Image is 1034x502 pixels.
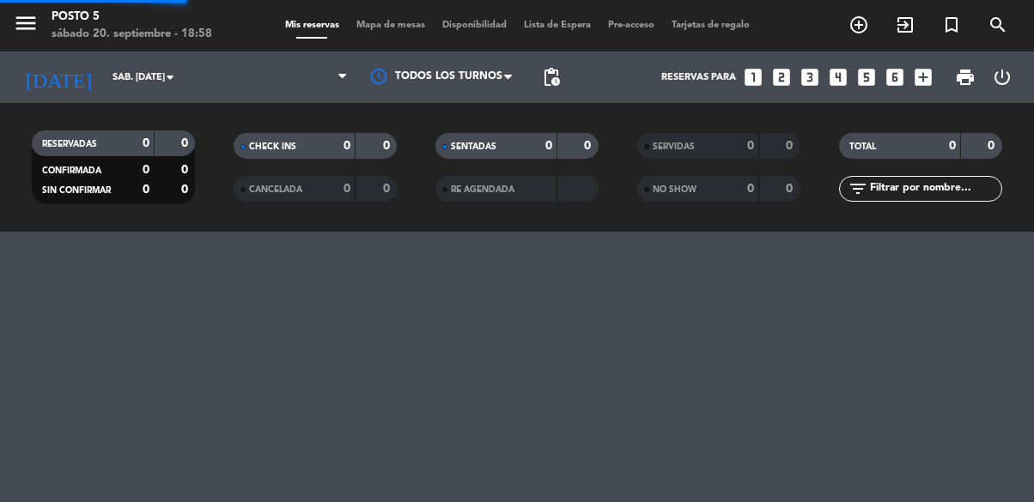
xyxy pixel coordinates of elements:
i: looks_6 [884,66,906,88]
i: exit_to_app [895,15,915,35]
span: Tarjetas de regalo [663,21,758,30]
span: SERVIDAS [653,142,695,151]
div: Posto 5 [52,9,212,26]
span: SENTADAS [451,142,496,151]
strong: 0 [584,140,594,152]
i: looks_5 [855,66,878,88]
span: Mis reservas [277,21,348,30]
strong: 0 [181,137,192,149]
span: SIN CONFIRMAR [42,186,111,195]
span: RE AGENDADA [451,185,514,194]
strong: 0 [383,183,393,195]
button: menu [13,10,39,42]
strong: 0 [786,140,796,152]
span: pending_actions [541,67,562,88]
span: CONFIRMADA [42,166,101,175]
i: power_settings_new [992,67,1013,88]
span: Lista de Espera [515,21,599,30]
strong: 0 [143,184,149,196]
strong: 0 [143,164,149,176]
i: [DATE] [13,58,104,96]
strong: 0 [747,183,754,195]
i: turned_in_not [941,15,962,35]
strong: 0 [344,140,350,152]
span: NO SHOW [653,185,696,194]
input: Filtrar por nombre... [868,179,1001,198]
span: CANCELADA [249,185,302,194]
strong: 0 [949,140,956,152]
i: add_circle_outline [848,15,869,35]
strong: 0 [383,140,393,152]
strong: 0 [181,184,192,196]
div: sábado 20. septiembre - 18:58 [52,26,212,43]
strong: 0 [988,140,998,152]
i: add_box [912,66,934,88]
span: TOTAL [849,142,876,151]
span: Mapa de mesas [348,21,434,30]
i: looks_two [770,66,793,88]
span: Disponibilidad [434,21,515,30]
strong: 0 [143,137,149,149]
strong: 0 [181,164,192,176]
i: arrow_drop_down [160,67,180,88]
span: Pre-acceso [599,21,663,30]
strong: 0 [786,183,796,195]
i: looks_4 [827,66,849,88]
strong: 0 [545,140,552,152]
strong: 0 [747,140,754,152]
i: menu [13,10,39,36]
i: search [988,15,1008,35]
span: CHECK INS [249,142,296,151]
strong: 0 [344,183,350,195]
i: filter_list [848,178,868,199]
div: LOG OUT [984,51,1021,103]
span: print [955,67,976,88]
i: looks_one [742,66,764,88]
i: looks_3 [799,66,821,88]
span: Reservas para [661,72,736,83]
span: RESERVADAS [42,140,97,148]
